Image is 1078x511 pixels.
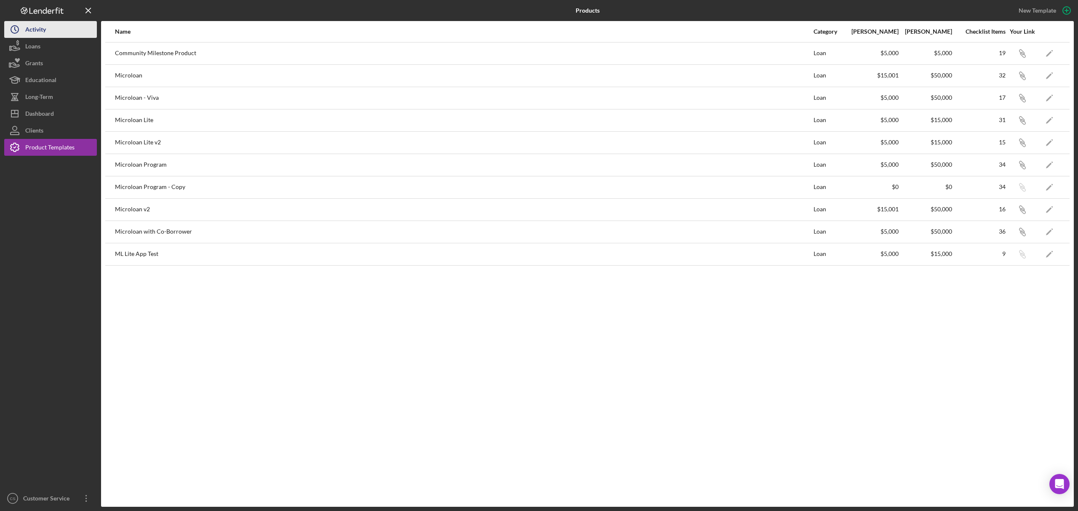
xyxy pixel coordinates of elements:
div: [PERSON_NAME] [899,28,952,35]
div: 9 [953,250,1006,257]
div: Clients [25,122,43,141]
div: 32 [953,72,1006,79]
div: Activity [25,21,46,40]
div: Community Milestone Product [115,43,813,64]
div: Microloan with Co-Borrower [115,221,813,242]
div: Category [814,28,845,35]
button: Dashboard [4,105,97,122]
div: 34 [953,184,1006,190]
div: $5,000 [846,250,899,257]
div: $5,000 [846,139,899,146]
div: $50,000 [899,72,952,79]
div: Loan [814,110,845,131]
button: Grants [4,55,97,72]
div: Loan [814,221,845,242]
div: $15,001 [846,206,899,213]
div: $5,000 [846,228,899,235]
div: Loan [814,244,845,265]
div: Educational [25,72,56,90]
div: 34 [953,161,1006,168]
div: Loans [25,38,40,57]
div: Loan [814,177,845,198]
div: Loan [814,199,845,220]
div: ML Lite App Test [115,244,813,265]
div: Loan [814,132,845,153]
div: Open Intercom Messenger [1049,474,1070,494]
b: Products [576,7,600,14]
div: Loan [814,43,845,64]
div: 31 [953,117,1006,123]
div: Grants [25,55,43,74]
div: Loan [814,88,845,109]
button: CSCustomer Service [4,490,97,507]
div: $15,000 [899,250,952,257]
button: Clients [4,122,97,139]
div: Checklist Items [953,28,1006,35]
div: $5,000 [899,50,952,56]
div: $15,000 [899,139,952,146]
div: Name [115,28,813,35]
button: Loans [4,38,97,55]
div: $5,000 [846,94,899,101]
div: $5,000 [846,117,899,123]
div: New Template [1019,4,1056,17]
div: 19 [953,50,1006,56]
div: 36 [953,228,1006,235]
button: Product Templates [4,139,97,156]
div: [PERSON_NAME] [846,28,899,35]
button: New Template [1014,4,1074,17]
div: $0 [899,184,952,190]
div: Microloan Program - Copy [115,177,813,198]
div: Microloan Lite v2 [115,132,813,153]
div: Long-Term [25,88,53,107]
div: 16 [953,206,1006,213]
div: $5,000 [846,50,899,56]
button: Educational [4,72,97,88]
div: Microloan Program [115,154,813,176]
div: $15,001 [846,72,899,79]
div: $15,000 [899,117,952,123]
text: CS [10,496,15,501]
div: 17 [953,94,1006,101]
div: $50,000 [899,161,952,168]
div: Loan [814,154,845,176]
div: Microloan v2 [115,199,813,220]
button: Long-Term [4,88,97,105]
div: $50,000 [899,94,952,101]
div: Dashboard [25,105,54,124]
div: Microloan Lite [115,110,813,131]
div: Product Templates [25,139,75,158]
div: $5,000 [846,161,899,168]
div: $0 [846,184,899,190]
button: Activity [4,21,97,38]
div: Loan [814,65,845,86]
div: $50,000 [899,228,952,235]
div: $50,000 [899,206,952,213]
div: Customer Service [21,490,76,509]
div: Your Link [1006,28,1038,35]
div: Microloan - Viva [115,88,813,109]
div: 15 [953,139,1006,146]
div: Microloan [115,65,813,86]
